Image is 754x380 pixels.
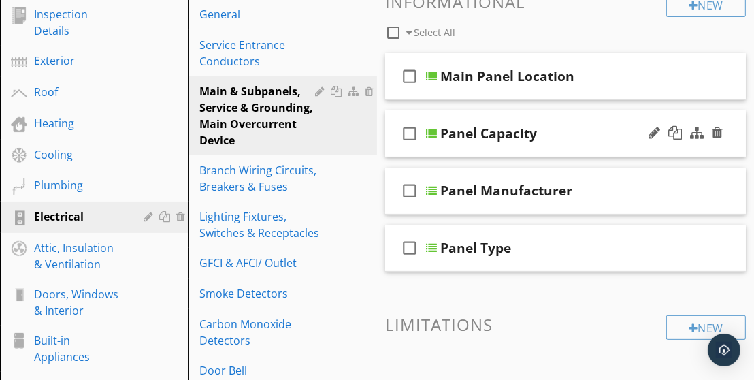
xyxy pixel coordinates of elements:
div: Panel Manufacturer [440,183,572,199]
div: Panel Type [440,240,511,256]
div: Exterior [34,52,124,69]
i: check_box_outline_blank [399,232,421,264]
div: Service Entrance Conductors [199,37,319,69]
div: Lighting Fixtures, Switches & Receptacles [199,208,319,241]
div: Cooling [34,146,124,163]
div: Branch Wiring Circuits, Breakers & Fuses [199,162,319,195]
div: Smoke Detectors [199,285,319,302]
i: check_box_outline_blank [399,60,421,93]
div: Main & Subpanels, Service & Grounding, Main Overcurrent Device [199,83,319,148]
div: GFCI & AFCI/ Outlet [199,255,319,271]
h3: Limitations [385,315,746,334]
span: Select All [414,26,455,39]
div: Inspection Details [34,6,124,39]
i: check_box_outline_blank [399,117,421,150]
div: Main Panel Location [440,68,574,84]
div: Panel Capacity [440,125,537,142]
div: Door Bell [199,362,319,379]
div: Attic, Insulation & Ventilation [34,240,124,272]
div: Plumbing [34,177,124,193]
div: Doors, Windows & Interior [34,286,124,319]
div: Electrical [34,208,124,225]
div: Built-in Appliances [34,332,124,365]
div: Carbon Monoxide Detectors [199,316,319,349]
div: Heating [34,115,124,131]
div: General [199,6,319,22]
div: Open Intercom Messenger [708,334,740,366]
i: check_box_outline_blank [399,174,421,207]
div: New [666,315,746,340]
div: Roof [34,84,124,100]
